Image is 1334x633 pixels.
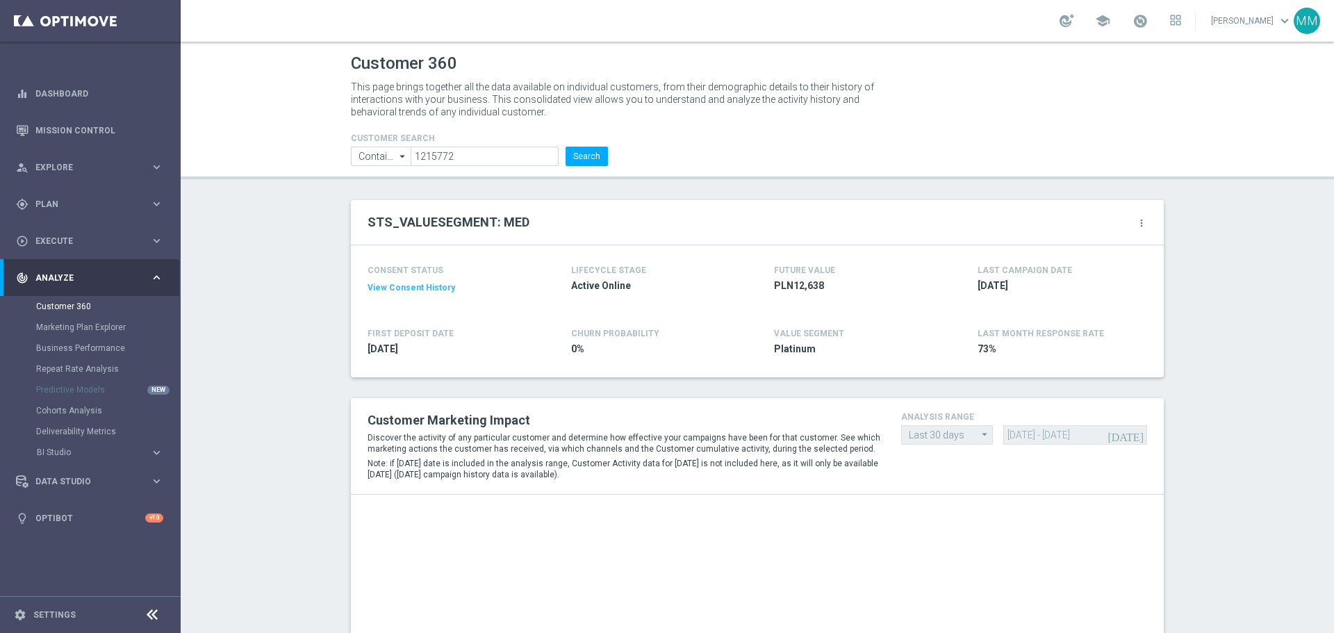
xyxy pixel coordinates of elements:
i: keyboard_arrow_right [150,197,163,211]
button: person_search Explore keyboard_arrow_right [15,162,164,173]
div: +10 [145,513,163,523]
button: Search [566,147,608,166]
button: play_circle_outline Execute keyboard_arrow_right [15,236,164,247]
span: Data Studio [35,477,150,486]
h2: Customer Marketing Impact [368,412,880,429]
span: 2017-07-26 [368,343,530,356]
span: PLN12,638 [774,279,937,293]
h4: FUTURE VALUE [774,265,835,275]
i: keyboard_arrow_right [150,271,163,284]
button: Mission Control [15,125,164,136]
a: Optibot [35,500,145,536]
p: This page brings together all the data available on individual customers, from their demographic ... [351,81,886,118]
div: BI Studio [37,448,150,457]
h4: FIRST DEPOSIT DATE [368,329,454,338]
i: lightbulb [16,512,28,525]
span: 0% [571,343,734,356]
h4: analysis range [901,412,1147,422]
i: gps_fixed [16,198,28,211]
div: Analyze [16,272,150,284]
i: keyboard_arrow_right [150,475,163,488]
a: Business Performance [36,343,145,354]
h4: VALUE SEGMENT [774,329,844,338]
div: Plan [16,198,150,211]
div: Marketing Plan Explorer [36,317,179,338]
div: Explore [16,161,150,174]
span: CHURN PROBABILITY [571,329,659,338]
button: track_changes Analyze keyboard_arrow_right [15,272,164,283]
i: keyboard_arrow_right [150,161,163,174]
div: Execute [16,235,150,247]
div: Mission Control [16,112,163,149]
h4: CUSTOMER SEARCH [351,133,608,143]
i: arrow_drop_down [978,426,992,443]
a: Marketing Plan Explorer [36,322,145,333]
div: MM [1294,8,1320,34]
div: Customer 360 [36,296,179,317]
button: Data Studio keyboard_arrow_right [15,476,164,487]
div: NEW [147,386,170,395]
a: Dashboard [35,75,163,112]
span: Active Online [571,279,734,293]
i: keyboard_arrow_right [150,446,163,459]
h2: STS_VALUESEGMENT: MED [368,214,529,231]
i: person_search [16,161,28,174]
span: Analyze [35,274,150,282]
h4: LAST CAMPAIGN DATE [978,265,1072,275]
p: Discover the activity of any particular customer and determine how effective your campaigns have ... [368,432,880,454]
button: lightbulb Optibot +10 [15,513,164,524]
a: Settings [33,611,76,619]
i: more_vert [1136,217,1147,229]
span: Plan [35,200,150,208]
div: Optibot [16,500,163,536]
p: Note: if [DATE] date is included in the analysis range, Customer Activity data for [DATE] is not ... [368,458,880,480]
div: BI Studio [36,442,179,463]
h4: LIFECYCLE STAGE [571,265,646,275]
i: play_circle_outline [16,235,28,247]
div: Cohorts Analysis [36,400,179,421]
i: arrow_drop_down [396,147,410,165]
span: school [1095,13,1110,28]
span: Explore [35,163,150,172]
span: Execute [35,237,150,245]
span: BI Studio [37,448,136,457]
span: Platinum [774,343,937,356]
span: keyboard_arrow_down [1277,13,1292,28]
i: equalizer [16,88,28,100]
a: [PERSON_NAME]keyboard_arrow_down [1210,10,1294,31]
div: Dashboard [16,75,163,112]
a: Deliverability Metrics [36,426,145,437]
div: Business Performance [36,338,179,359]
div: Deliverability Metrics [36,421,179,442]
i: settings [14,609,26,621]
div: Data Studio [16,475,150,488]
a: Customer 360 [36,301,145,312]
a: Mission Control [35,112,163,149]
h1: Customer 360 [351,54,1164,74]
div: Repeat Rate Analysis [36,359,179,379]
a: Cohorts Analysis [36,405,145,416]
input: Contains [351,147,411,166]
span: LAST MONTH RESPONSE RATE [978,329,1104,338]
button: gps_fixed Plan keyboard_arrow_right [15,199,164,210]
h4: CONSENT STATUS [368,265,530,275]
span: 2025-09-22 [978,279,1140,293]
button: equalizer Dashboard [15,88,164,99]
a: Repeat Rate Analysis [36,363,145,375]
div: Predictive Models [36,379,179,400]
button: BI Studio keyboard_arrow_right [36,447,164,458]
span: 73% [978,343,1140,356]
i: keyboard_arrow_right [150,234,163,247]
button: View Consent History [368,282,455,294]
input: Enter CID, Email, name or phone [411,147,559,166]
i: track_changes [16,272,28,284]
